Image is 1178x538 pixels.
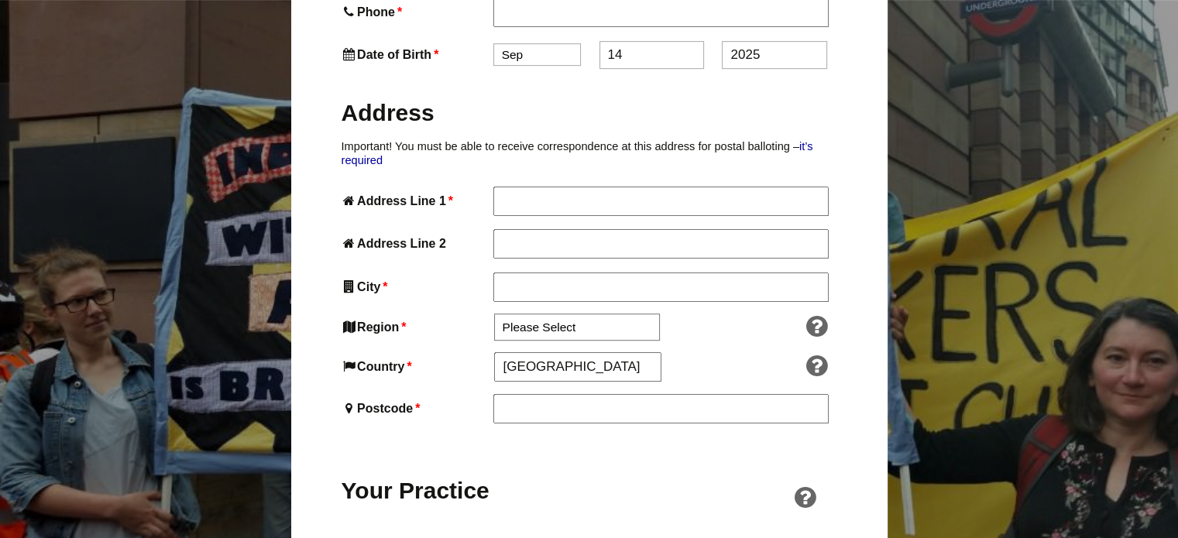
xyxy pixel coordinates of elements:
[342,44,490,65] label: Date of Birth
[342,317,491,338] label: Region
[342,475,490,505] h2: Your Practice
[342,398,490,419] label: Postcode
[342,276,490,297] label: City
[342,98,837,128] h2: Address
[342,139,837,168] p: Important! You must be able to receive correspondence at this address for postal balloting –
[342,190,490,211] label: Address Line 1
[342,233,490,254] label: Address Line 2
[342,140,813,166] a: it’s required
[342,356,491,377] label: Country
[342,2,490,22] label: Phone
